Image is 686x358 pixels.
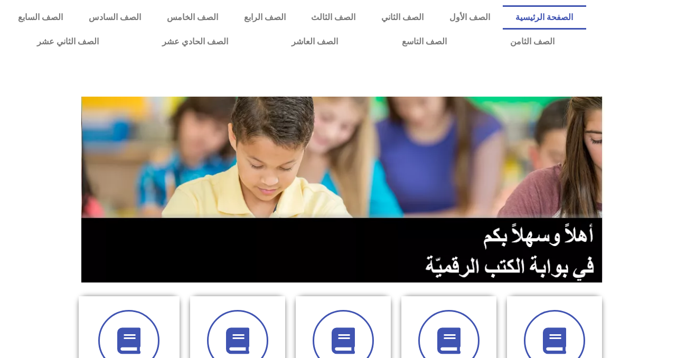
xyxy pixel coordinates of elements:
[478,30,586,54] a: الصف الثامن
[231,5,298,30] a: الصف الرابع
[5,5,76,30] a: الصف السابع
[369,5,437,30] a: الصف الثاني
[130,30,260,54] a: الصف الحادي عشر
[436,5,503,30] a: الصف الأول
[260,30,370,54] a: الصف العاشر
[370,30,478,54] a: الصف التاسع
[154,5,231,30] a: الصف الخامس
[298,5,369,30] a: الصف الثالث
[5,30,130,54] a: الصف الثاني عشر
[76,5,154,30] a: الصف السادس
[503,5,586,30] a: الصفحة الرئيسية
